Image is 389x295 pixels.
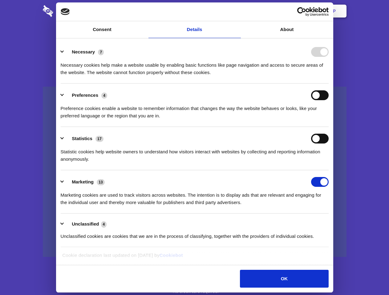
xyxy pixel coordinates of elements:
button: OK [240,270,328,288]
button: Unclassified (4) [61,220,111,228]
a: Details [148,21,241,38]
a: Wistia video thumbnail [43,87,346,257]
label: Marketing [72,179,94,184]
button: Preferences (4) [61,90,111,100]
div: Marketing cookies are used to track visitors across websites. The intention is to display ads tha... [61,187,329,206]
span: 13 [97,179,105,185]
span: 4 [101,221,107,227]
button: Necessary (7) [61,47,108,57]
a: Pricing [181,2,208,21]
h4: Auto-redaction of sensitive data, encrypted data sharing and self-destructing private chats. Shar... [43,56,346,76]
a: Usercentrics Cookiebot - opens in a new window [275,7,329,16]
iframe: Drift Widget Chat Controller [358,264,382,288]
img: logo-wordmark-white-trans-d4663122ce5f474addd5e946df7df03e33cb6a1c49d2221995e7729f52c070b2.svg [43,5,95,17]
span: 4 [101,92,107,99]
span: 17 [95,136,103,142]
label: Preferences [72,92,98,98]
div: Cookie declaration last updated on [DATE] by [58,252,331,264]
label: Necessary [72,49,95,54]
div: Statistic cookies help website owners to understand how visitors interact with websites by collec... [61,144,329,163]
a: Contact [250,2,278,21]
a: About [241,21,333,38]
label: Statistics [72,136,92,141]
span: 7 [98,49,104,55]
img: logo [61,8,70,15]
button: Statistics (17) [61,134,107,144]
a: Cookiebot [160,253,183,258]
div: Necessary cookies help make a website usable by enabling basic functions like page navigation and... [61,57,329,76]
h1: Eliminate Slack Data Loss. [43,28,346,50]
div: Preference cookies enable a website to remember information that changes the way the website beha... [61,100,329,120]
button: Marketing (13) [61,177,109,187]
a: Consent [56,21,148,38]
a: Login [279,2,306,21]
div: Unclassified cookies are cookies that we are in the process of classifying, together with the pro... [61,228,329,240]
